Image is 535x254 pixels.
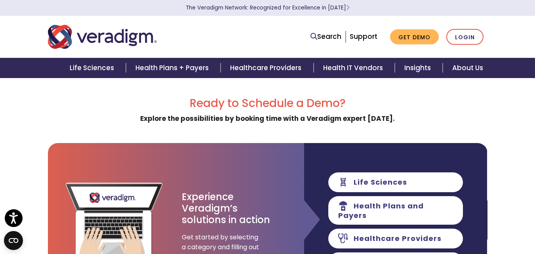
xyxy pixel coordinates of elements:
[48,24,157,50] img: Veradigm logo
[446,29,484,45] a: Login
[4,231,23,250] button: Open CMP widget
[395,58,443,78] a: Insights
[314,58,395,78] a: Health IT Vendors
[443,58,493,78] a: About Us
[186,4,350,11] a: The Veradigm Network: Recognized for Excellence in [DATE]Learn More
[390,29,439,45] a: Get Demo
[182,191,271,225] h3: Experience Veradigm’s solutions in action
[350,32,377,41] a: Support
[140,114,395,123] strong: Explore the possibilities by booking time with a Veradigm expert [DATE].
[346,4,350,11] span: Learn More
[310,31,341,42] a: Search
[48,97,487,110] h2: Ready to Schedule a Demo?
[221,58,313,78] a: Healthcare Providers
[60,58,126,78] a: Life Sciences
[126,58,221,78] a: Health Plans + Payers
